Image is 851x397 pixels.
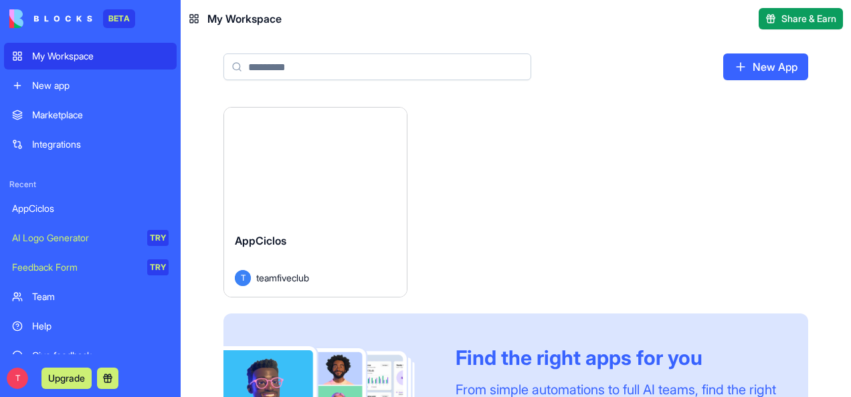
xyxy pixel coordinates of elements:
a: New App [723,53,808,80]
a: New app [4,72,177,99]
span: T [7,368,28,389]
button: Share & Earn [759,8,843,29]
div: TRY [147,259,169,275]
span: T [235,270,251,286]
span: Recent [4,179,177,190]
div: AppCiclos [12,202,169,215]
span: teamfiveclub [256,271,309,285]
div: Integrations [32,138,169,151]
a: Upgrade [41,371,92,384]
a: Team [4,283,177,310]
span: AppCiclos [235,234,286,247]
img: logo [9,9,92,28]
div: Give feedback [32,349,169,362]
div: Find the right apps for you [456,346,776,370]
div: Help [32,319,169,333]
span: Share & Earn [781,12,836,25]
a: Feedback FormTRY [4,254,177,281]
a: BETA [9,9,135,28]
div: Marketplace [32,108,169,122]
button: Upgrade [41,368,92,389]
div: BETA [103,9,135,28]
div: My Workspace [32,49,169,63]
a: Integrations [4,131,177,158]
div: Feedback Form [12,261,138,274]
div: TRY [147,230,169,246]
span: My Workspace [207,11,282,27]
a: Marketplace [4,102,177,128]
div: New app [32,79,169,92]
a: AppCiclos [4,195,177,222]
div: Team [32,290,169,303]
a: Give feedback [4,342,177,369]
a: My Workspace [4,43,177,70]
a: AppCiclosTteamfiveclub [223,107,407,297]
a: Help [4,313,177,340]
a: AI Logo GeneratorTRY [4,225,177,251]
div: AI Logo Generator [12,231,138,245]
